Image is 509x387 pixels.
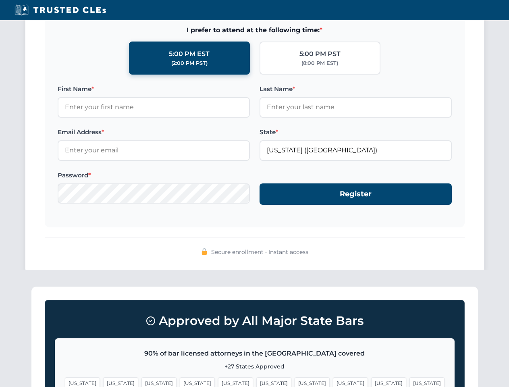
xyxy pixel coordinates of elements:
[260,97,452,117] input: Enter your last name
[260,84,452,94] label: Last Name
[58,84,250,94] label: First Name
[65,362,445,371] p: +27 States Approved
[299,49,341,59] div: 5:00 PM PST
[260,127,452,137] label: State
[58,97,250,117] input: Enter your first name
[58,127,250,137] label: Email Address
[58,140,250,160] input: Enter your email
[12,4,108,16] img: Trusted CLEs
[171,59,208,67] div: (2:00 PM PST)
[201,248,208,255] img: 🔒
[260,140,452,160] input: Florida (FL)
[58,171,250,180] label: Password
[301,59,338,67] div: (8:00 PM EST)
[169,49,210,59] div: 5:00 PM EST
[58,25,452,35] span: I prefer to attend at the following time:
[211,248,308,256] span: Secure enrollment • Instant access
[260,183,452,205] button: Register
[65,348,445,359] p: 90% of bar licensed attorneys in the [GEOGRAPHIC_DATA] covered
[55,310,455,332] h3: Approved by All Major State Bars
